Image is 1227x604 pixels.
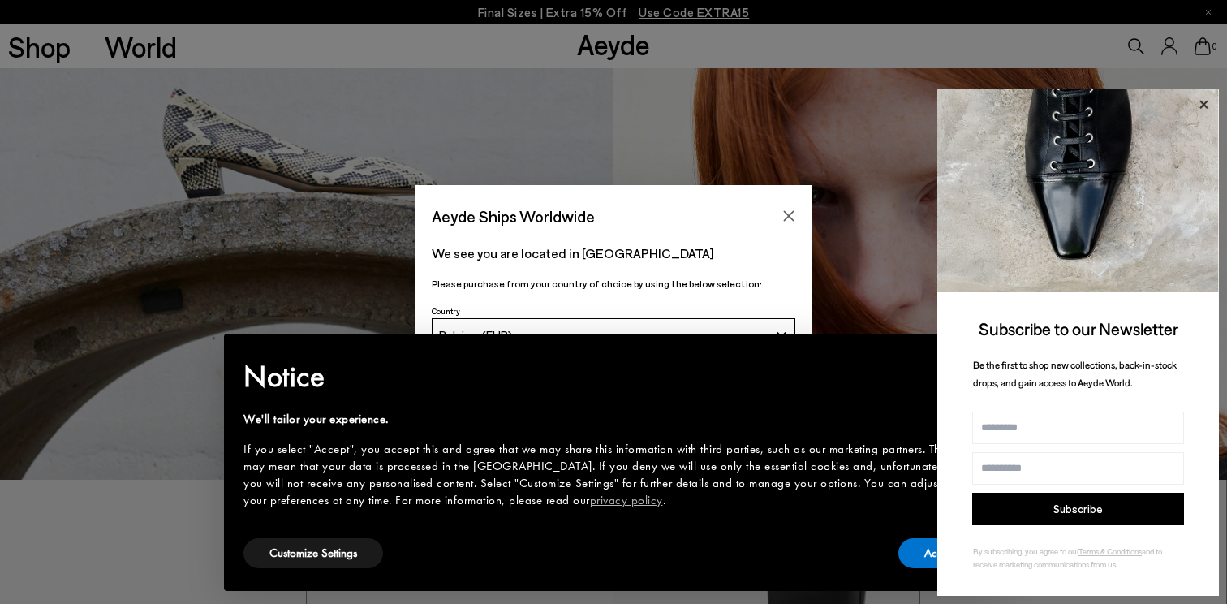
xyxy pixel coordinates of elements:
[243,411,958,428] div: We'll tailor your experience.
[243,538,383,568] button: Customize Settings
[937,89,1219,292] img: ca3f721fb6ff708a270709c41d776025.jpg
[972,493,1184,525] button: Subscribe
[432,276,795,291] p: Please purchase from your country of choice by using the below selection:
[973,359,1177,389] span: Be the first to shop new collections, back-in-stock drops, and gain access to Aeyde World.
[243,356,958,398] h2: Notice
[898,538,984,568] button: Accept
[432,244,795,263] p: We see you are located in [GEOGRAPHIC_DATA]
[243,441,958,509] div: If you select "Accept", you accept this and agree that we may share this information with third p...
[777,204,801,228] button: Close
[432,306,460,316] span: Country
[979,318,1178,339] span: Subscribe to our Newsletter
[590,492,663,508] a: privacy policy
[432,202,595,231] span: Aeyde Ships Worldwide
[973,546,1078,556] span: By subscribing, you agree to our
[1078,546,1142,556] a: Terms & Conditions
